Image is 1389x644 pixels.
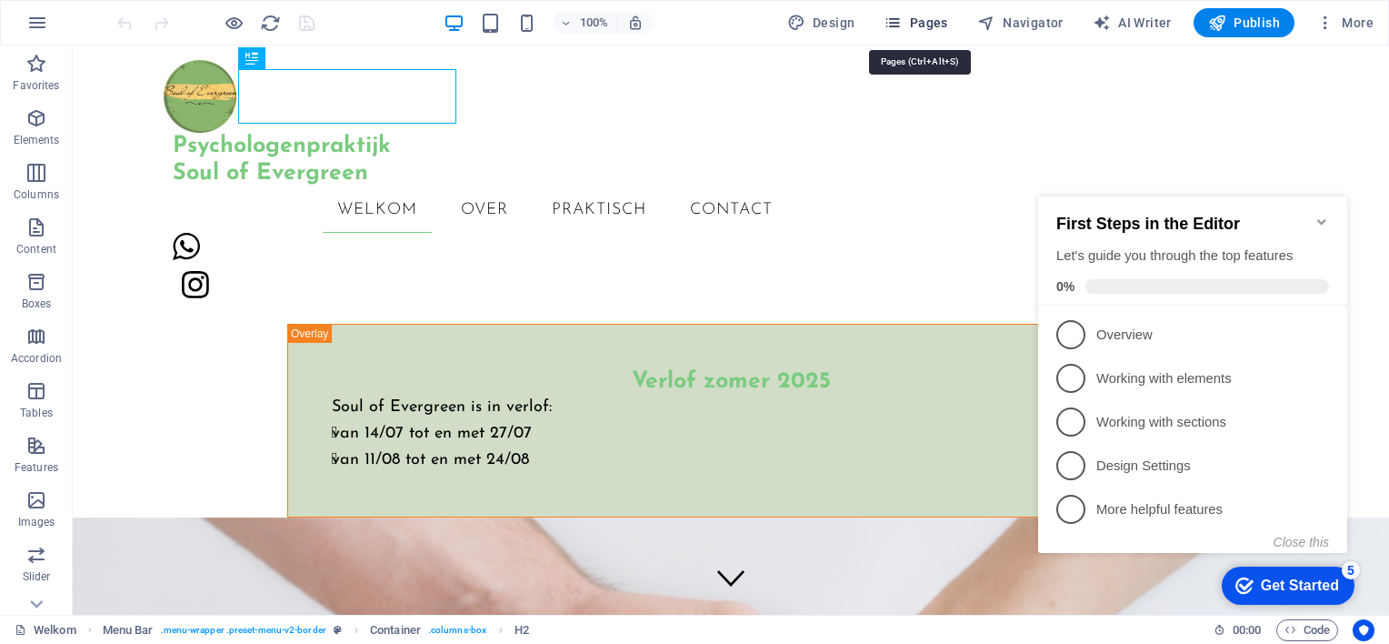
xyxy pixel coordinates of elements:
[11,351,62,366] p: Accordion
[65,287,284,307] p: Design Settings
[876,8,954,37] button: Pages
[334,625,342,635] i: This element is a customizable preset
[787,14,855,32] span: Design
[311,392,329,410] div: 5
[25,77,298,96] div: Let's guide you through the top features
[1085,8,1179,37] button: AI Writer
[977,14,1064,32] span: Navigator
[14,133,60,147] p: Elements
[259,12,281,34] button: reload
[1233,619,1261,641] span: 00 00
[7,275,316,318] li: Design Settings
[580,12,609,34] h6: 100%
[884,14,947,32] span: Pages
[1093,14,1172,32] span: AI Writer
[1245,623,1248,637] span: :
[103,619,530,641] nav: breadcrumb
[18,515,55,529] p: Images
[7,231,316,275] li: Working with sections
[1194,8,1294,37] button: Publish
[515,619,529,641] span: Click to select. Double-click to edit
[230,408,308,425] div: Get Started
[223,12,245,34] button: Click here to leave preview mode and continue editing
[553,12,617,34] button: 100%
[428,619,486,641] span: . columns-box
[191,397,324,436] div: Get Started 5 items remaining, 0% complete
[970,8,1071,37] button: Navigator
[370,619,421,641] span: Click to select. Double-click to edit
[1309,8,1381,37] button: More
[14,187,59,202] p: Columns
[16,242,56,257] p: Content
[7,318,316,362] li: More helpful features
[260,13,281,34] i: Reload page
[25,45,298,65] h2: First Steps in the Editor
[65,200,284,219] p: Working with elements
[1276,619,1338,641] button: Code
[7,187,316,231] li: Working with elements
[15,619,76,641] a: Click to cancel selection. Double-click to open Pages
[1284,619,1330,641] span: Code
[103,619,154,641] span: Click to select. Double-click to edit
[7,144,316,187] li: Overview
[1353,619,1374,641] button: Usercentrics
[243,366,298,380] button: Close this
[1208,14,1280,32] span: Publish
[65,331,284,350] p: More helpful features
[780,8,863,37] div: Design (Ctrl+Alt+Y)
[65,244,284,263] p: Working with sections
[65,156,284,176] p: Overview
[25,110,55,125] span: 0%
[15,460,58,475] p: Features
[20,406,53,420] p: Tables
[284,45,298,60] div: Minimize checklist
[13,78,59,93] p: Favorites
[161,619,326,641] span: . menu-wrapper .preset-menu-v2-border
[780,8,863,37] button: Design
[22,297,52,311] p: Boxes
[23,569,51,584] p: Slider
[1214,619,1262,641] h6: Session time
[627,15,644,31] i: On resize automatically adjust zoom level to fit chosen device.
[1316,14,1374,32] span: More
